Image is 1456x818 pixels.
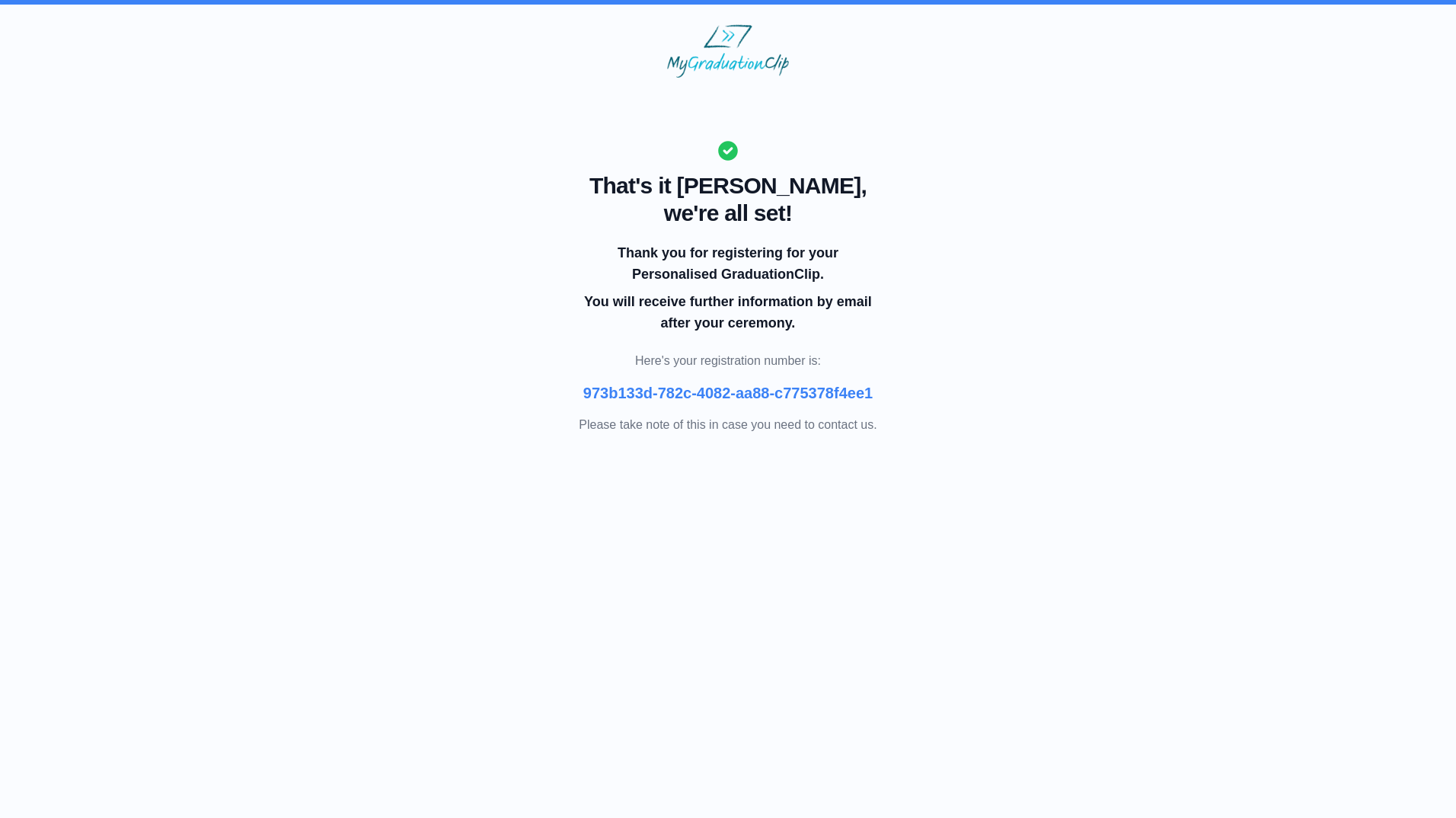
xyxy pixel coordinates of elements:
[582,291,874,334] p: You will receive further information by email after your ceremony.
[582,242,874,285] p: Thank you for registering for your Personalised GraduationClip.
[583,385,873,401] b: 973b133d-782c-4082-aa88-c775378f4ee1
[579,172,876,200] span: That's it [PERSON_NAME],
[579,416,876,434] p: Please take note of this in case you need to contact us.
[579,352,876,370] p: Here's your registration number is:
[667,24,789,78] img: MyGraduationClip
[579,200,876,227] span: we're all set!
